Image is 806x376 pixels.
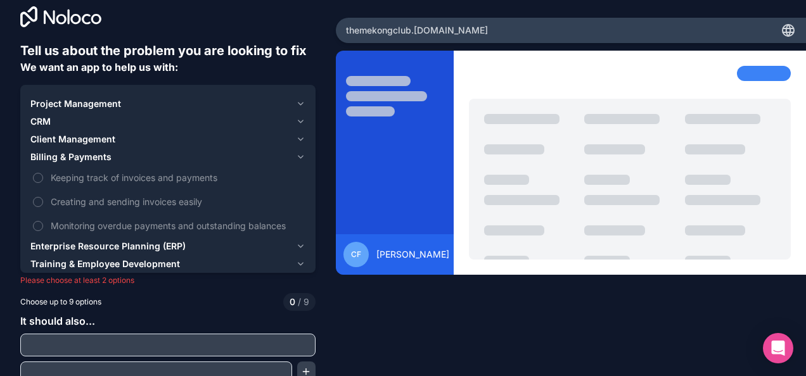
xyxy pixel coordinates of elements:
span: themekongclub .[DOMAIN_NAME] [346,24,488,37]
span: It should also... [20,315,95,327]
span: Enterprise Resource Planning (ERP) [30,240,186,253]
button: Project Management [30,95,305,113]
p: Please choose at least 2 options [20,275,316,285]
button: Monitoring overdue payments and outstanding balances [33,221,43,231]
span: Training & Employee Development [30,258,180,270]
span: Choose up to 9 options [20,296,101,308]
span: Keeping track of invoices and payments [51,171,303,184]
div: Open Intercom Messenger [763,333,793,363]
span: CF [351,249,361,260]
span: 0 [290,296,295,308]
span: Project Management [30,97,121,110]
span: Client Management [30,133,115,146]
button: Enterprise Resource Planning (ERP) [30,237,305,255]
button: CRM [30,113,305,130]
span: Billing & Payments [30,151,112,163]
span: Creating and sending invoices easily [51,195,303,208]
button: Creating and sending invoices easily [33,197,43,207]
h6: Tell us about the problem you are looking to fix [20,42,316,60]
span: 9 [295,296,309,308]
button: Client Management [30,130,305,148]
span: / [298,296,301,307]
span: [PERSON_NAME] [376,248,449,261]
button: Billing & Payments [30,148,305,166]
span: Monitoring overdue payments and outstanding balances [51,219,303,232]
span: CRM [30,115,51,128]
div: Billing & Payments [30,166,305,237]
span: We want an app to help us with: [20,61,178,73]
button: Keeping track of invoices and payments [33,173,43,183]
button: Training & Employee Development [30,255,305,273]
